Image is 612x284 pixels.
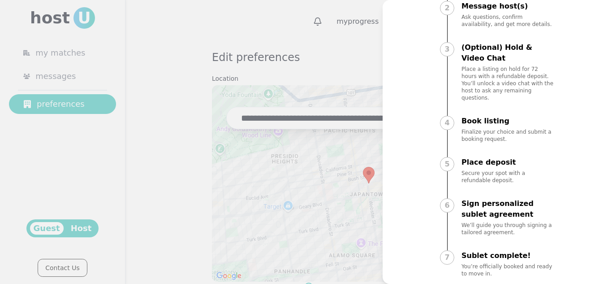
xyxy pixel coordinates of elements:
p: Place a listing on hold for 72 hours with a refundable deposit. You’ll unlock a video chat with t... [461,66,555,101]
div: 5 [440,157,454,171]
p: You’re officially booked and ready to move in. [461,263,555,277]
p: Sublet complete! [461,250,555,261]
div: 3 [440,42,454,57]
p: Book listing [461,116,555,127]
p: Place deposit [461,157,555,168]
div: 2 [440,1,454,15]
p: Secure your spot with a refundable deposit. [461,170,555,184]
div: 6 [440,198,454,213]
p: We’ll guide you through signing a tailored agreement. [461,222,555,236]
p: Message host(s) [461,1,555,12]
div: 7 [440,250,454,265]
p: Finalize your choice and submit a booking request. [461,128,555,143]
p: (Optional) Hold & Video Chat [461,42,555,64]
div: 4 [440,116,454,130]
p: Sign personalized sublet agreement [461,198,555,220]
p: Ask questions, confirm availability, and get more details. [461,13,555,28]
